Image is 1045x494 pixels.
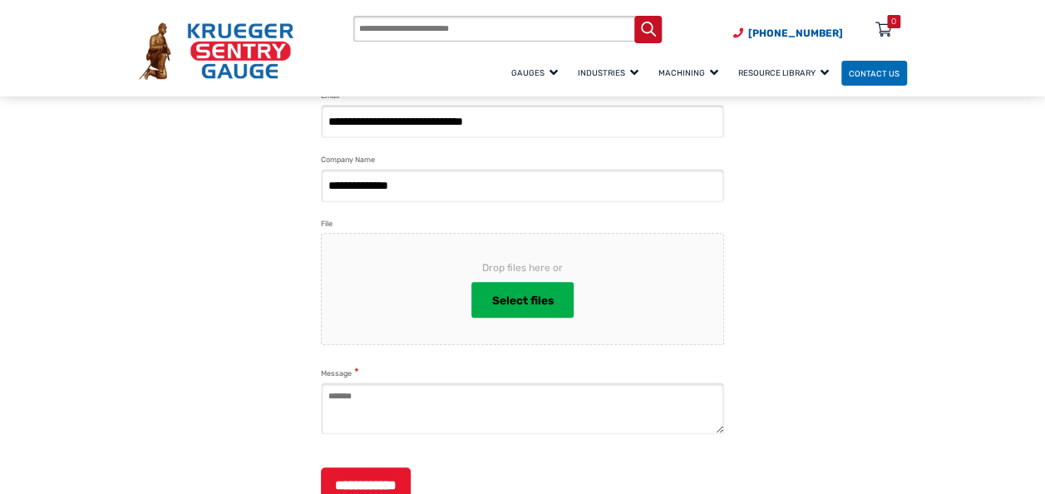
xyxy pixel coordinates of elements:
a: Gauges [504,58,570,87]
div: 0 [891,15,896,28]
a: Machining [651,58,731,87]
label: File [321,218,333,230]
span: Industries [578,68,638,77]
a: Contact Us [841,61,907,86]
span: Resource Library [738,68,829,77]
label: Company Name [321,154,375,166]
img: Krueger Sentry Gauge [139,22,293,80]
span: [PHONE_NUMBER] [748,27,843,39]
label: Message [321,366,359,380]
span: Contact Us [849,68,900,77]
span: Drop files here or [348,260,697,275]
button: select files, file [471,282,574,318]
span: Machining [658,68,718,77]
a: Resource Library [731,58,841,87]
a: Industries [570,58,651,87]
a: Phone Number (920) 434-8860 [733,26,843,41]
span: Gauges [511,68,558,77]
